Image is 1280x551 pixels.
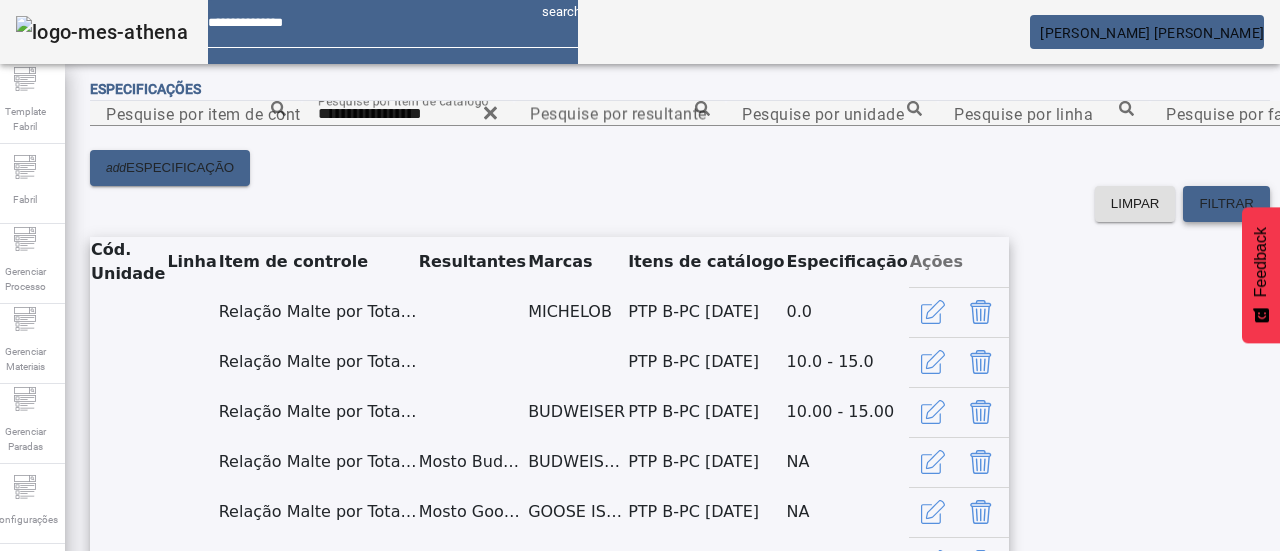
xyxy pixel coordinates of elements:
[418,487,527,537] td: Mosto Goose Island IPA
[957,438,1005,486] button: Delete
[786,487,909,537] td: NA
[627,337,785,387] td: PTP B-PC [DATE]
[218,237,418,287] th: Item de controle
[318,102,498,126] input: Number
[786,237,909,287] th: Especificação
[126,158,234,178] span: ESPECIFICAÇÃO
[742,102,922,126] input: Number
[418,237,527,287] th: Resultantes
[1095,186,1176,222] button: LIMPAR
[786,387,909,437] td: 10.00 - 15.00
[1242,207,1280,343] button: Feedback - Mostrar pesquisa
[218,387,418,437] td: Relação Malte por Total de Matéria Prima [PERSON_NAME] de Adj
[527,437,627,487] td: BUDWEISER ZERO
[627,287,785,337] td: PTP B-PC [DATE]
[90,81,201,97] span: Especificações
[218,287,418,337] td: Relação Malte por Total de Matéria Prima [PERSON_NAME] de Adj
[527,287,627,337] td: MICHELOB
[627,387,785,437] td: PTP B-PC [DATE]
[527,387,627,437] td: BUDWEISER
[318,93,489,107] mat-label: Pesquise por item de catálogo
[166,237,217,287] th: Linha
[786,437,909,487] td: NA
[957,338,1005,386] button: Delete
[627,487,785,537] td: PTP B-PC [DATE]
[218,337,418,387] td: Relação Malte por Total de Matéria Prima [PERSON_NAME] de Adj
[627,437,785,487] td: PTP B-PC [DATE]
[218,437,418,487] td: Relação Malte por Total de Matéria Prima [PERSON_NAME] de Adj
[527,487,627,537] td: GOOSE ISLAND IPA
[957,488,1005,536] button: Delete
[7,186,43,213] span: Fabril
[909,237,1009,287] th: Ações
[954,104,1093,123] mat-label: Pesquise por linha
[742,104,904,123] mat-label: Pesquise por unidade
[530,102,710,126] input: Number
[218,487,418,537] td: Relação Malte por Total de Matéria Prima [PERSON_NAME] de Adj
[1199,194,1254,214] span: FILTRAR
[16,16,188,48] img: logo-mes-athena
[90,150,250,186] button: addESPECIFICAÇÃO
[1040,25,1264,41] span: [PERSON_NAME] [PERSON_NAME]
[627,237,785,287] th: Itens de catálogo
[957,388,1005,436] button: Delete
[527,237,627,287] th: Marcas
[1183,186,1270,222] button: FILTRAR
[957,288,1005,336] button: Delete
[418,437,527,487] td: Mosto Budweiser Zero
[1252,227,1270,297] span: Feedback
[954,102,1134,126] input: Number
[786,287,909,337] td: 0.0
[786,337,909,387] td: 10.0 - 15.0
[530,104,707,123] mat-label: Pesquise por resultante
[106,104,329,123] mat-label: Pesquise por item de controle
[90,237,166,287] th: Cód. Unidade
[106,102,286,126] input: Number
[1111,194,1160,214] span: LIMPAR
